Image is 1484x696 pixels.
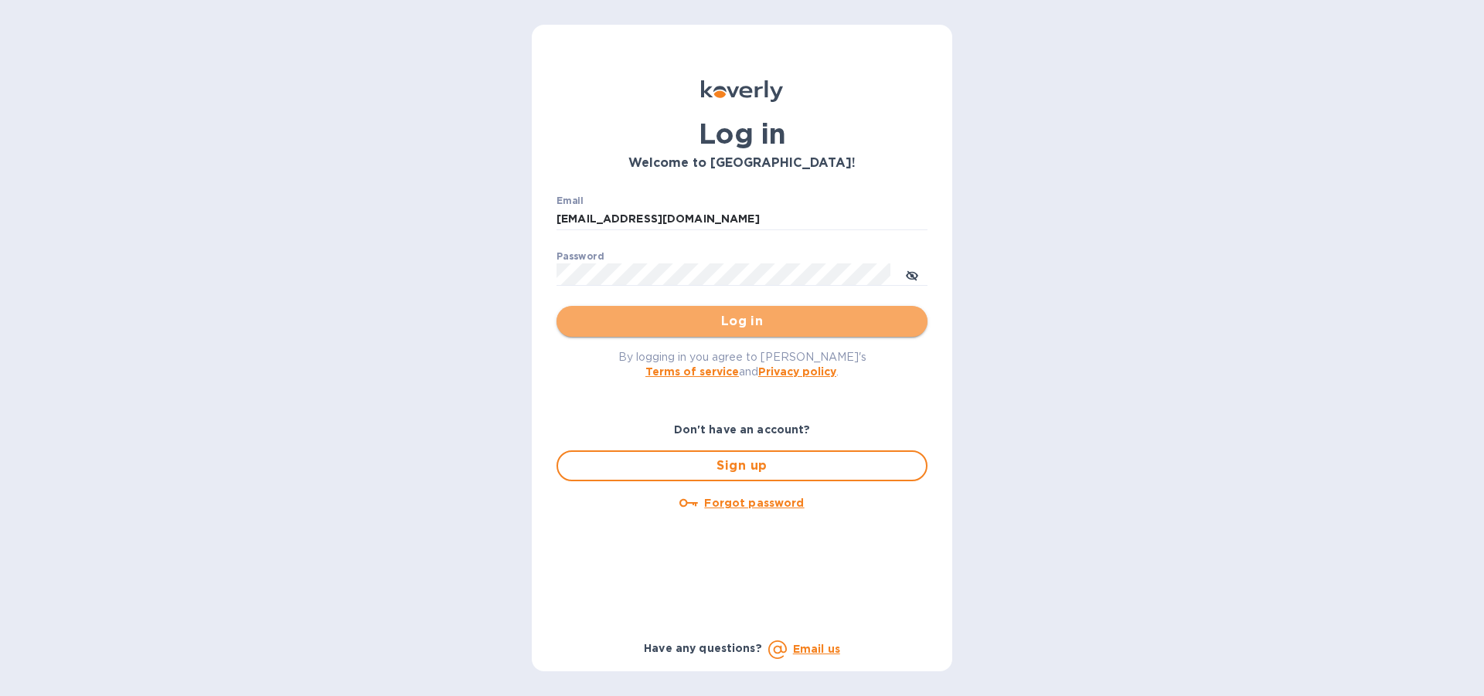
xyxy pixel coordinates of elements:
a: Privacy policy [758,365,836,378]
span: By logging in you agree to [PERSON_NAME]'s and . [618,351,866,378]
button: Log in [556,306,927,337]
b: Have any questions? [644,642,762,654]
a: Email us [793,643,840,655]
h3: Welcome to [GEOGRAPHIC_DATA]! [556,156,927,171]
label: Password [556,252,604,261]
a: Terms of service [645,365,739,378]
label: Email [556,196,584,205]
img: Koverly [701,80,783,102]
button: Sign up [556,450,927,481]
span: Sign up [570,457,914,475]
b: Don't have an account? [674,423,811,436]
span: Log in [569,312,915,331]
h1: Log in [556,117,927,150]
u: Forgot password [704,497,804,509]
button: toggle password visibility [897,259,927,290]
input: Enter email address [556,208,927,231]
